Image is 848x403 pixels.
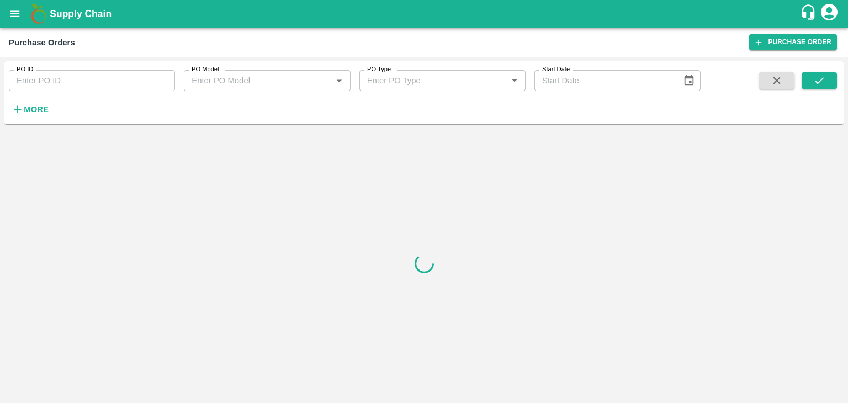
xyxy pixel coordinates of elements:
button: Open [332,73,346,88]
a: Supply Chain [50,6,800,22]
label: PO Type [367,65,391,74]
label: PO ID [17,65,33,74]
input: Start Date [534,70,674,91]
div: account of current user [819,2,839,25]
input: Enter PO Model [187,73,328,88]
div: customer-support [800,4,819,24]
img: logo [28,3,50,25]
button: open drawer [2,1,28,26]
input: Enter PO ID [9,70,175,91]
a: Purchase Order [749,34,837,50]
div: Purchase Orders [9,35,75,50]
label: Start Date [542,65,570,74]
strong: More [24,105,49,114]
input: Enter PO Type [363,73,504,88]
button: More [9,100,51,119]
b: Supply Chain [50,8,112,19]
button: Open [507,73,522,88]
label: PO Model [192,65,219,74]
button: Choose date [679,70,699,91]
